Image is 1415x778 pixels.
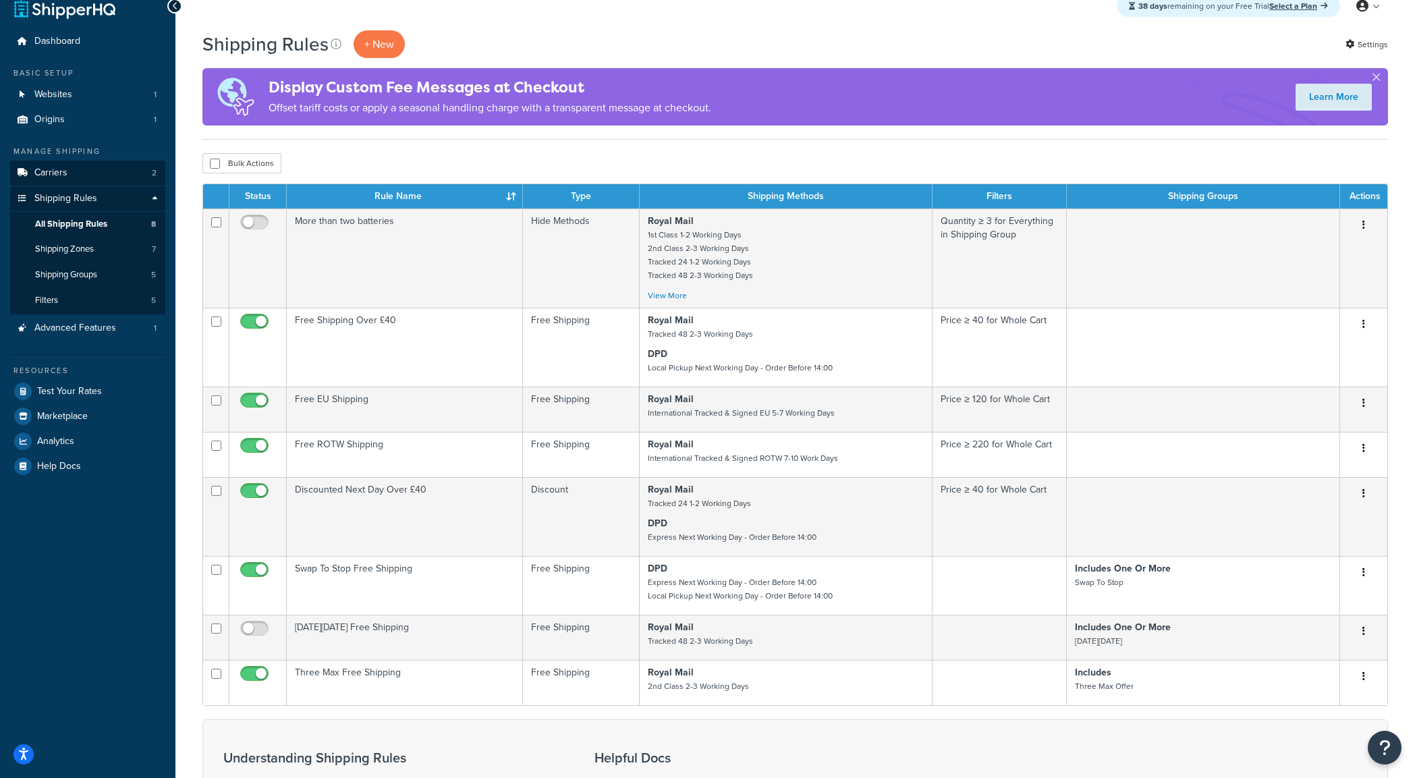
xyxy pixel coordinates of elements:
[34,36,80,47] span: Dashboard
[34,89,72,101] span: Websites
[1368,731,1402,765] button: Open Resource Center
[648,362,833,374] small: Local Pickup Next Working Day - Order Before 14:00
[10,262,165,287] li: Shipping Groups
[34,167,67,179] span: Carriers
[10,316,165,341] a: Advanced Features 1
[523,615,640,660] td: Free Shipping
[523,556,640,615] td: Free Shipping
[648,680,749,692] small: 2nd Class 2-3 Working Days
[154,114,157,126] span: 1
[202,68,269,126] img: duties-banner-06bc72dcb5fe05cb3f9472aba00be2ae8eb53ab6f0d8bb03d382ba314ac3c341.png
[523,184,640,209] th: Type
[648,576,833,602] small: Express Next Working Day - Order Before 14:00 Local Pickup Next Working Day - Order Before 14:00
[523,660,640,705] td: Free Shipping
[1340,184,1387,209] th: Actions
[1067,184,1340,209] th: Shipping Groups
[154,323,157,334] span: 1
[35,295,58,306] span: Filters
[523,432,640,477] td: Free Shipping
[287,660,523,705] td: Three Max Free Shipping
[648,516,667,530] strong: DPD
[10,365,165,377] div: Resources
[34,193,97,204] span: Shipping Rules
[287,477,523,556] td: Discounted Next Day Over £40
[1075,620,1171,634] strong: Includes One Or More
[10,186,165,314] li: Shipping Rules
[1075,665,1111,679] strong: Includes
[154,89,157,101] span: 1
[37,386,102,397] span: Test Your Rates
[287,556,523,615] td: Swap To Stop Free Shipping
[648,328,753,340] small: Tracked 48 2-3 Working Days
[10,212,165,237] a: All Shipping Rules 8
[287,615,523,660] td: [DATE][DATE] Free Shipping
[1345,35,1388,54] a: Settings
[648,313,694,327] strong: Royal Mail
[648,561,667,576] strong: DPD
[648,665,694,679] strong: Royal Mail
[648,620,694,634] strong: Royal Mail
[10,288,165,313] li: Filters
[35,219,107,230] span: All Shipping Rules
[640,184,933,209] th: Shipping Methods
[354,30,405,58] p: + New
[269,99,711,117] p: Offset tariff costs or apply a seasonal handling charge with a transparent message at checkout.
[10,82,165,107] a: Websites 1
[35,269,97,281] span: Shipping Groups
[10,237,165,262] li: Shipping Zones
[10,454,165,478] a: Help Docs
[10,29,165,54] a: Dashboard
[933,477,1066,556] td: Price ≥ 40 for Whole Cart
[1296,84,1372,111] a: Learn More
[10,67,165,79] div: Basic Setup
[10,107,165,132] li: Origins
[10,161,165,186] a: Carriers 2
[10,186,165,211] a: Shipping Rules
[35,244,94,255] span: Shipping Zones
[10,262,165,287] a: Shipping Groups 5
[648,497,751,509] small: Tracked 24 1-2 Working Days
[933,432,1066,477] td: Price ≥ 220 for Whole Cart
[933,184,1066,209] th: Filters
[933,308,1066,387] td: Price ≥ 40 for Whole Cart
[269,76,711,99] h4: Display Custom Fee Messages at Checkout
[10,404,165,428] a: Marketplace
[648,289,687,302] a: View More
[287,387,523,432] td: Free EU Shipping
[10,237,165,262] a: Shipping Zones 7
[37,461,81,472] span: Help Docs
[1075,635,1122,647] small: [DATE][DATE]
[10,82,165,107] li: Websites
[151,295,156,306] span: 5
[648,347,667,361] strong: DPD
[1075,561,1171,576] strong: Includes One Or More
[34,323,116,334] span: Advanced Features
[594,750,816,765] h3: Helpful Docs
[202,153,281,173] button: Bulk Actions
[648,482,694,497] strong: Royal Mail
[648,635,753,647] small: Tracked 48 2-3 Working Days
[229,184,287,209] th: Status
[10,146,165,157] div: Manage Shipping
[648,452,838,464] small: International Tracked & Signed ROTW 7-10 Work Days
[287,209,523,308] td: More than two batteries
[648,531,816,543] small: Express Next Working Day - Order Before 14:00
[10,429,165,453] a: Analytics
[523,477,640,556] td: Discount
[648,407,835,419] small: International Tracked & Signed EU 5-7 Working Days
[648,437,694,451] strong: Royal Mail
[287,432,523,477] td: Free ROTW Shipping
[34,114,65,126] span: Origins
[523,308,640,387] td: Free Shipping
[151,269,156,281] span: 5
[202,31,329,57] h1: Shipping Rules
[223,750,561,765] h3: Understanding Shipping Rules
[10,379,165,404] li: Test Your Rates
[1075,576,1123,588] small: Swap To Stop
[523,387,640,432] td: Free Shipping
[10,107,165,132] a: Origins 1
